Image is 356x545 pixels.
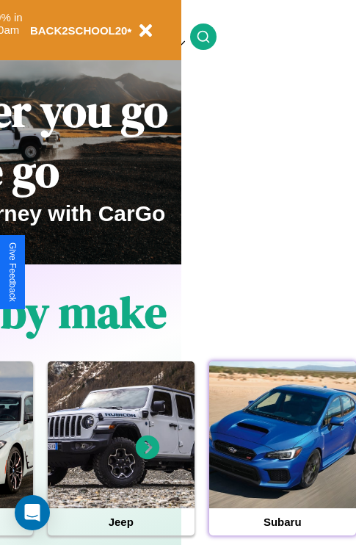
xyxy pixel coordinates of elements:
h4: Subaru [209,508,356,535]
div: Give Feedback [7,242,18,302]
b: BACK2SCHOOL20 [30,24,128,37]
div: Open Intercom Messenger [15,495,50,530]
h4: Jeep [48,508,195,535]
